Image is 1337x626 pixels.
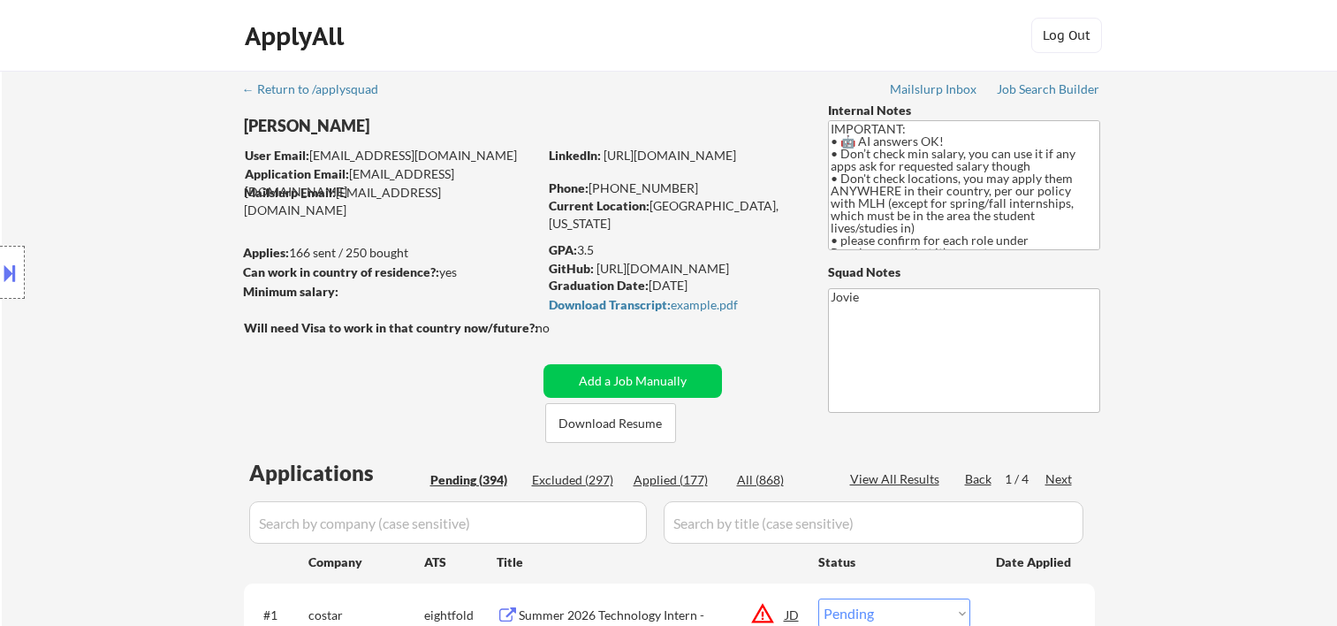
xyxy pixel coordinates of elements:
[497,553,801,571] div: Title
[543,364,722,398] button: Add a Job Manually
[242,82,395,100] a: ← Return to /applysquad
[242,83,395,95] div: ← Return to /applysquad
[549,198,650,213] strong: Current Location:
[244,184,537,218] div: [EMAIL_ADDRESS][DOMAIN_NAME]
[737,471,825,489] div: All (868)
[424,607,497,624] div: eightfold
[850,470,945,488] div: View All Results
[549,299,794,311] div: example.pdf
[890,83,978,95] div: Mailslurp Inbox
[818,546,970,577] div: Status
[245,21,349,51] div: ApplyAll
[596,261,729,276] a: [URL][DOMAIN_NAME]
[1045,470,1074,488] div: Next
[308,553,424,571] div: Company
[549,179,799,197] div: [PHONE_NUMBER]
[243,263,532,281] div: yes
[243,244,537,262] div: 166 sent / 250 bought
[549,148,601,163] strong: LinkedIn:
[549,242,577,257] strong: GPA:
[750,601,775,626] button: warning_amber
[549,298,794,316] a: Download Transcript:example.pdf
[244,115,607,137] div: [PERSON_NAME]
[890,82,978,100] a: Mailslurp Inbox
[997,83,1100,95] div: Job Search Builder
[249,462,424,484] div: Applications
[536,319,586,337] div: no
[243,264,439,279] strong: Can work in country of residence?:
[1005,470,1045,488] div: 1 / 4
[828,263,1100,281] div: Squad Notes
[549,297,671,312] strong: Download Transcript:
[664,501,1083,544] input: Search by title (case sensitive)
[549,197,799,232] div: [GEOGRAPHIC_DATA], [US_STATE]
[549,180,589,195] strong: Phone:
[549,241,801,259] div: 3.5
[965,470,993,488] div: Back
[634,471,722,489] div: Applied (177)
[532,471,620,489] div: Excluded (297)
[997,82,1100,100] a: Job Search Builder
[549,261,594,276] strong: GitHub:
[430,471,519,489] div: Pending (394)
[245,165,537,200] div: [EMAIL_ADDRESS][DOMAIN_NAME]
[245,147,537,164] div: [EMAIL_ADDRESS][DOMAIN_NAME]
[549,277,799,294] div: [DATE]
[828,102,1100,119] div: Internal Notes
[263,607,294,624] div: #1
[545,403,676,443] button: Download Resume
[604,148,736,163] a: [URL][DOMAIN_NAME]
[249,501,647,544] input: Search by company (case sensitive)
[549,278,649,293] strong: Graduation Date:
[244,320,538,335] strong: Will need Visa to work in that country now/future?:
[424,553,497,571] div: ATS
[996,553,1074,571] div: Date Applied
[1031,18,1102,53] button: Log Out
[308,607,424,624] div: costar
